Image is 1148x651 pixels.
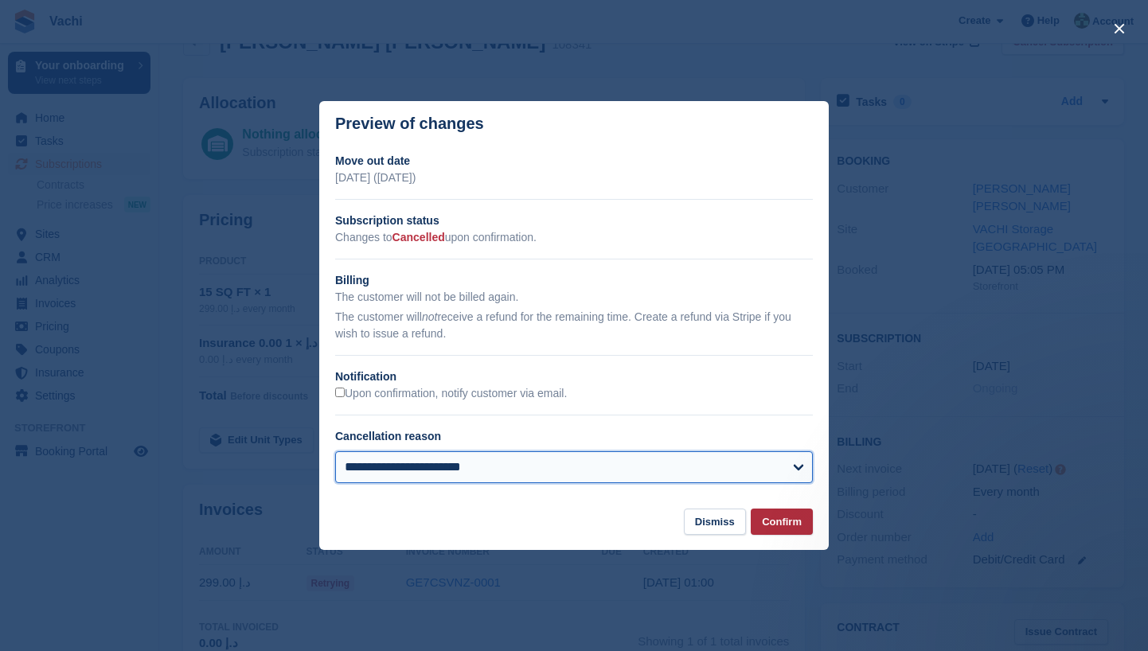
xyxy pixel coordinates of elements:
p: Changes to upon confirmation. [335,229,813,246]
button: Confirm [751,509,813,535]
p: The customer will receive a refund for the remaining time. Create a refund via Stripe if you wish... [335,309,813,342]
h2: Move out date [335,153,813,170]
label: Cancellation reason [335,430,441,442]
button: Dismiss [684,509,746,535]
em: not [422,310,437,323]
input: Upon confirmation, notify customer via email. [335,388,345,397]
h2: Subscription status [335,212,813,229]
p: The customer will not be billed again. [335,289,813,306]
span: Cancelled [392,231,445,244]
h2: Billing [335,272,813,289]
h2: Notification [335,368,813,385]
p: [DATE] ([DATE]) [335,170,813,186]
p: Preview of changes [335,115,484,133]
button: close [1107,16,1132,41]
label: Upon confirmation, notify customer via email. [335,387,567,401]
